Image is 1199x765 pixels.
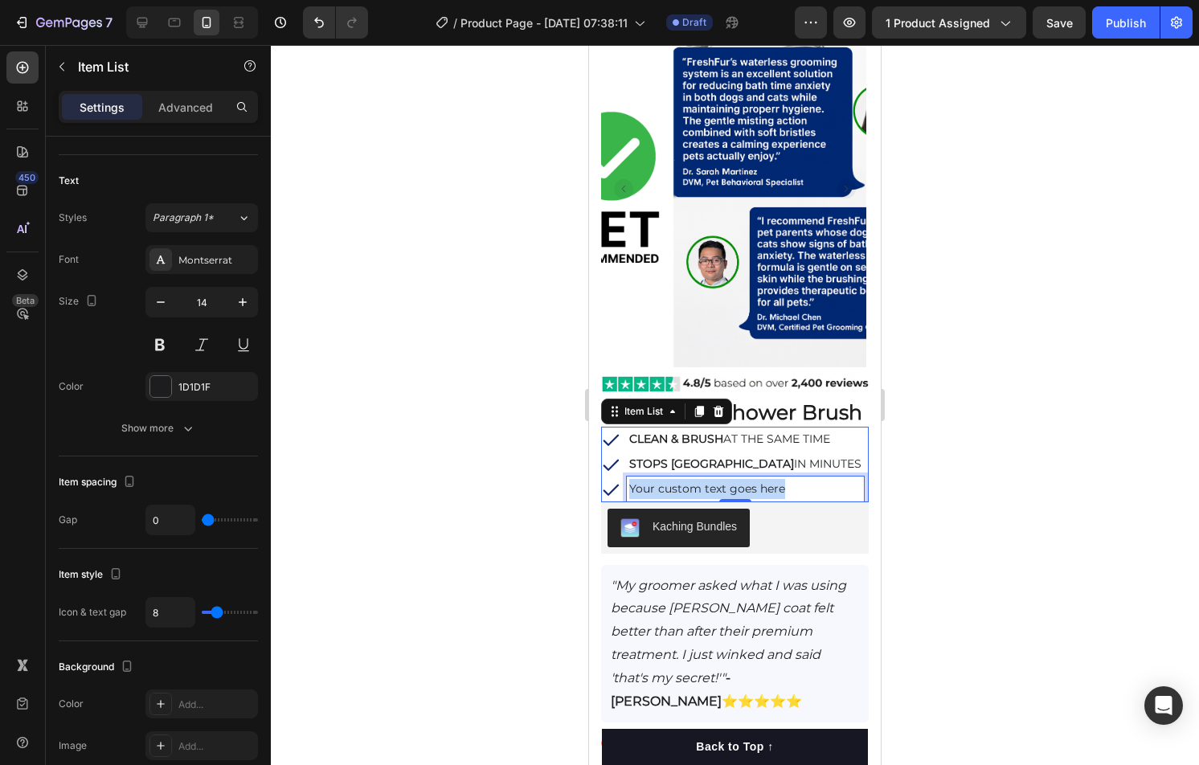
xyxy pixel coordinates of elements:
[59,174,79,188] div: Text
[12,294,39,307] div: Beta
[178,697,254,712] div: Add...
[15,171,39,184] div: 450
[59,472,139,493] div: Item spacing
[59,657,137,678] div: Background
[105,13,113,32] p: 7
[80,99,125,116] p: Settings
[153,211,214,225] span: Paragraph 1*
[589,45,881,765] iframe: Design area
[178,253,254,268] div: Montserrat
[303,6,368,39] div: Undo/Redo
[59,379,84,394] div: Color
[460,14,628,31] span: Product Page - [DATE] 07:38:11
[1092,6,1160,39] button: Publish
[59,738,87,753] div: Image
[59,513,77,527] div: Gap
[59,564,125,586] div: Item style
[178,380,254,395] div: 1D1D1F
[59,211,87,225] div: Styles
[1106,14,1146,31] div: Publish
[6,6,120,39] button: 7
[1046,16,1073,30] span: Save
[682,15,706,30] span: Draft
[453,14,457,31] span: /
[1144,686,1183,725] div: Open Intercom Messenger
[145,203,258,232] button: Paragraph 1*
[178,739,254,754] div: Add...
[59,252,79,267] div: Font
[146,598,194,627] input: Auto
[886,14,990,31] span: 1 product assigned
[59,414,258,443] button: Show more
[59,697,84,711] div: Color
[158,99,213,116] p: Advanced
[872,6,1026,39] button: 1 product assigned
[59,605,126,620] div: Icon & text gap
[59,291,101,313] div: Size
[146,505,194,534] input: Auto
[1033,6,1086,39] button: Save
[121,420,196,436] div: Show more
[78,57,215,76] p: Item List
